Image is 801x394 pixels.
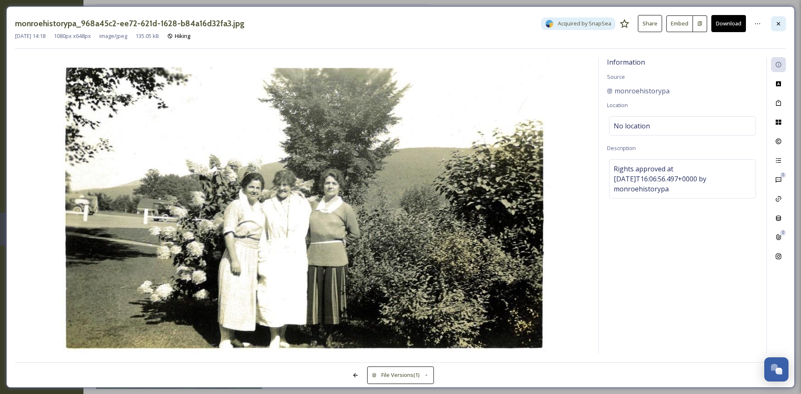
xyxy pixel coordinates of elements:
[367,366,434,384] button: File Versions(1)
[607,101,628,109] span: Location
[615,86,670,96] span: monroehistorypa
[607,58,645,67] span: Information
[780,230,786,236] div: 0
[607,144,636,152] span: Description
[54,32,91,40] span: 1080 px x 648 px
[15,18,244,30] h3: monroehistorypa_968a45c2-ee72-621d-1628-b84a16d32fa3.jpg
[764,357,788,381] button: Open Chat
[666,15,693,32] button: Embed
[614,164,751,194] span: Rights approved at [DATE]T16:06:56.497+0000 by monroehistorypa
[607,86,670,96] a: monroehistorypa
[15,59,590,356] img: 1C_rm21HmKQM1RzmiDGOcvdP5x88VyMoo.jpg
[711,15,746,32] button: Download
[99,32,127,40] span: image/jpeg
[175,32,191,40] span: Hiking
[607,73,625,80] span: Source
[136,32,159,40] span: 135.05 kB
[780,172,786,178] div: 0
[558,20,611,28] span: Acquired by SnapSea
[638,15,662,32] button: Share
[545,20,554,28] img: snapsea-logo.png
[614,121,650,131] span: No location
[15,32,45,40] span: [DATE] 14:18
